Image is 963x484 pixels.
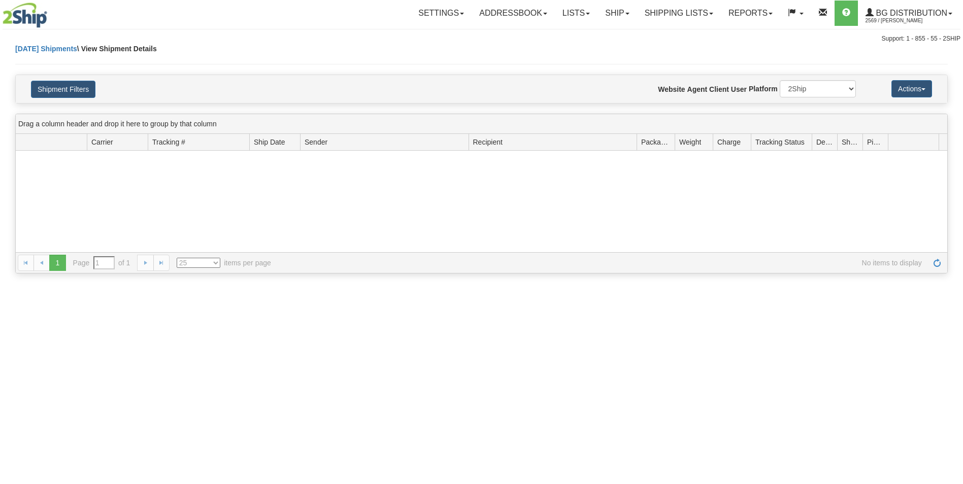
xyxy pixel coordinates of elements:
a: Ship [597,1,637,26]
div: grid grouping header [16,114,947,134]
span: Sender [305,137,327,147]
a: [DATE] Shipments [15,45,77,53]
span: Packages [641,137,671,147]
label: Platform [749,84,778,94]
button: Shipment Filters [31,81,95,98]
span: BG Distribution [874,9,947,17]
span: Pickup Status [867,137,884,147]
span: Shipment Issues [842,137,858,147]
span: Weight [679,137,701,147]
span: 2569 / [PERSON_NAME] [866,16,942,26]
button: Actions [891,80,932,97]
span: \ View Shipment Details [77,45,157,53]
span: Tracking # [152,137,185,147]
span: 1 [49,255,65,271]
span: Recipient [473,137,503,147]
span: items per page [177,258,271,268]
img: logo2569.jpg [3,3,47,28]
a: Reports [721,1,780,26]
label: Website [658,84,685,94]
span: Page of 1 [73,256,130,269]
a: Shipping lists [637,1,721,26]
a: BG Distribution 2569 / [PERSON_NAME] [858,1,960,26]
span: Charge [717,137,741,147]
span: Tracking Status [755,137,805,147]
label: Agent [687,84,708,94]
span: No items to display [285,258,922,268]
span: Carrier [91,137,113,147]
a: Refresh [929,255,945,271]
label: User [731,84,747,94]
span: Ship Date [254,137,285,147]
div: Support: 1 - 855 - 55 - 2SHIP [3,34,960,43]
span: Delivery Status [816,137,833,147]
a: Lists [555,1,597,26]
label: Client [709,84,729,94]
a: Addressbook [472,1,555,26]
a: Settings [411,1,472,26]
